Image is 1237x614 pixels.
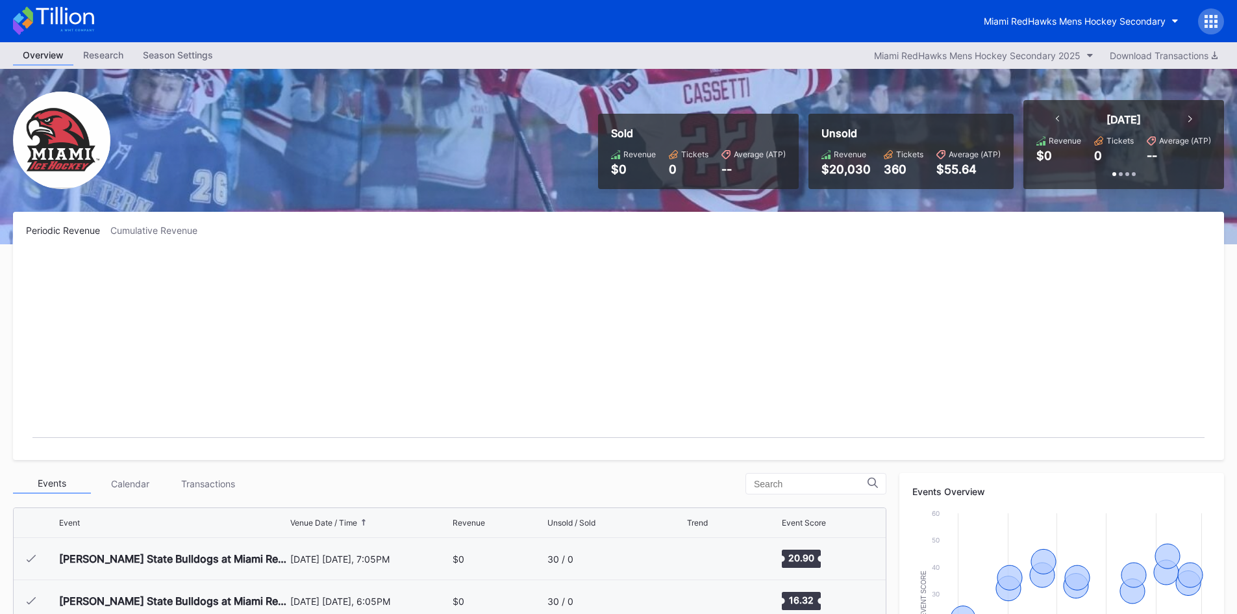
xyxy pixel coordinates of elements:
[782,518,826,528] div: Event Score
[789,595,814,606] text: 16.32
[169,474,247,494] div: Transactions
[91,474,169,494] div: Calendar
[932,590,940,598] text: 30
[868,47,1100,64] button: Miami RedHawks Mens Hockey Secondary 2025
[932,536,940,544] text: 50
[110,225,208,236] div: Cumulative Revenue
[1103,47,1224,64] button: Download Transactions
[949,149,1001,159] div: Average (ATP)
[874,50,1081,61] div: Miami RedHawks Mens Hockey Secondary 2025
[59,518,80,528] div: Event
[13,92,110,189] img: Miami_RedHawks_Mens_Hockey_Secondary.png
[1147,149,1157,162] div: --
[721,162,786,176] div: --
[623,149,656,159] div: Revenue
[884,162,923,176] div: 360
[1094,149,1102,162] div: 0
[681,149,708,159] div: Tickets
[453,596,464,607] div: $0
[834,149,866,159] div: Revenue
[547,596,573,607] div: 30 / 0
[687,543,726,575] svg: Chart title
[73,45,133,64] div: Research
[453,554,464,565] div: $0
[13,474,91,494] div: Events
[290,596,450,607] div: [DATE] [DATE], 6:05PM
[788,552,814,563] text: 20.90
[932,509,940,517] text: 60
[687,518,708,528] div: Trend
[611,162,656,176] div: $0
[932,563,940,571] text: 40
[453,518,485,528] div: Revenue
[974,9,1188,33] button: Miami RedHawks Mens Hockey Secondary
[669,162,708,176] div: 0
[290,554,450,565] div: [DATE] [DATE], 7:05PM
[26,252,1211,447] svg: Chart title
[290,518,357,528] div: Venue Date / Time
[1106,113,1141,126] div: [DATE]
[26,225,110,236] div: Periodic Revenue
[912,486,1211,497] div: Events Overview
[611,127,786,140] div: Sold
[896,149,923,159] div: Tickets
[13,45,73,66] a: Overview
[821,127,1001,140] div: Unsold
[1106,136,1134,146] div: Tickets
[936,162,1001,176] div: $55.64
[1036,149,1052,162] div: $0
[734,149,786,159] div: Average (ATP)
[133,45,223,66] a: Season Settings
[59,595,287,608] div: [PERSON_NAME] State Bulldogs at Miami Redhawks Mens Hockey
[133,45,223,64] div: Season Settings
[59,552,287,565] div: [PERSON_NAME] State Bulldogs at Miami Redhawks Mens Hockey
[1110,50,1218,61] div: Download Transactions
[547,518,595,528] div: Unsold / Sold
[547,554,573,565] div: 30 / 0
[754,479,868,489] input: Search
[1049,136,1081,146] div: Revenue
[984,16,1166,27] div: Miami RedHawks Mens Hockey Secondary
[73,45,133,66] a: Research
[1159,136,1211,146] div: Average (ATP)
[821,162,871,176] div: $20,030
